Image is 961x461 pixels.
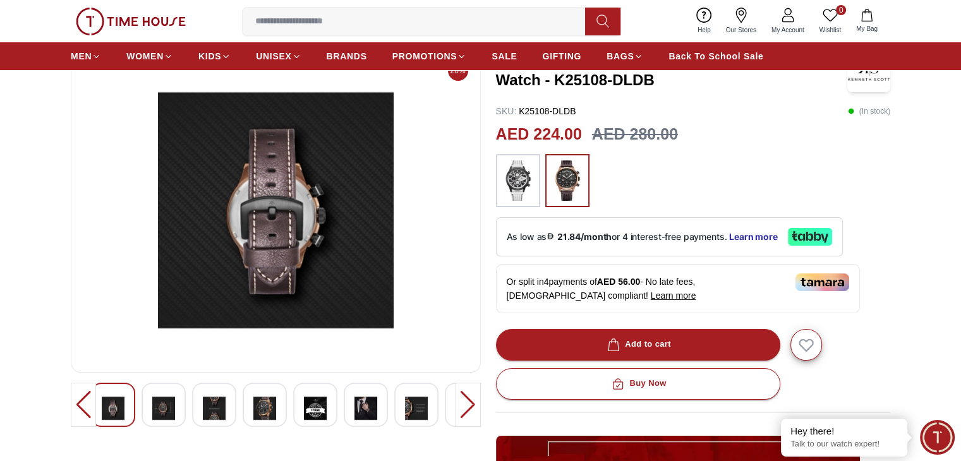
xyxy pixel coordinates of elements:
img: Kenneth Scott Men's Chronograph Black Dial Watch - K25108-BLWB [253,393,276,423]
span: WOMEN [126,50,164,63]
a: Our Stores [718,5,764,37]
span: AED 56.00 [597,277,640,287]
span: Learn more [651,290,696,301]
img: Kenneth Scott Men's Chronograph Black Dial Watch - K25108-BLWB [354,393,377,423]
a: BRANDS [327,45,367,68]
a: UNISEX [256,45,301,68]
a: Back To School Sale [668,45,763,68]
div: Chat Widget [920,420,955,455]
img: Kenneth Scott Men's Chronograph Black Dial Watch - K25108-DLDB [847,48,890,92]
a: PROMOTIONS [392,45,467,68]
span: 20% [448,61,468,81]
img: Kenneth Scott Men's Chronograph Black Dial Watch - K25108-BLWB [203,393,226,423]
p: ( In stock ) [848,105,890,117]
button: Buy Now [496,368,780,400]
img: ... [552,160,583,201]
a: SALE [492,45,517,68]
span: SALE [492,50,517,63]
span: 0 [836,5,846,15]
img: Kenneth Scott Men's Chronograph Black Dial Watch - K25108-BLWB [82,59,470,362]
span: Wishlist [814,25,846,35]
img: Kenneth Scott Men's Chronograph Black Dial Watch - K25108-BLWB [304,393,327,423]
button: My Bag [849,6,885,36]
h3: [PERSON_NAME] Men's Chronograph Black Dial Watch - K25108-DLDB [496,50,847,90]
span: KIDS [198,50,221,63]
span: Help [692,25,716,35]
img: Kenneth Scott Men's Chronograph Black Dial Watch - K25108-BLWB [405,393,428,423]
a: MEN [71,45,101,68]
img: Tamara [795,273,849,291]
h3: AED 280.00 [592,123,678,147]
span: BRANDS [327,50,367,63]
a: WOMEN [126,45,173,68]
span: My Account [766,25,809,35]
img: Kenneth Scott Men's Chronograph Black Dial Watch - K25108-BLWB [152,393,175,423]
button: Add to cart [496,329,780,361]
span: Back To School Sale [668,50,763,63]
span: GIFTING [542,50,581,63]
div: Buy Now [609,376,666,391]
span: UNISEX [256,50,291,63]
p: K25108-DLDB [496,105,576,117]
span: PROMOTIONS [392,50,457,63]
a: KIDS [198,45,231,68]
a: GIFTING [542,45,581,68]
div: Or split in 4 payments of - No late fees, [DEMOGRAPHIC_DATA] compliant! [496,264,860,313]
img: ... [76,8,186,35]
img: Kenneth Scott Men's Chronograph Black Dial Watch - K25108-BLWB [102,393,124,423]
div: Hey there! [790,425,898,438]
h2: AED 224.00 [496,123,582,147]
p: Talk to our watch expert! [790,439,898,450]
a: Help [690,5,718,37]
span: Our Stores [721,25,761,35]
span: My Bag [851,24,883,33]
a: BAGS [607,45,643,68]
a: 0Wishlist [812,5,849,37]
div: Add to cart [605,337,671,352]
span: BAGS [607,50,634,63]
span: MEN [71,50,92,63]
img: ... [502,160,534,201]
span: SKU : [496,106,517,116]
